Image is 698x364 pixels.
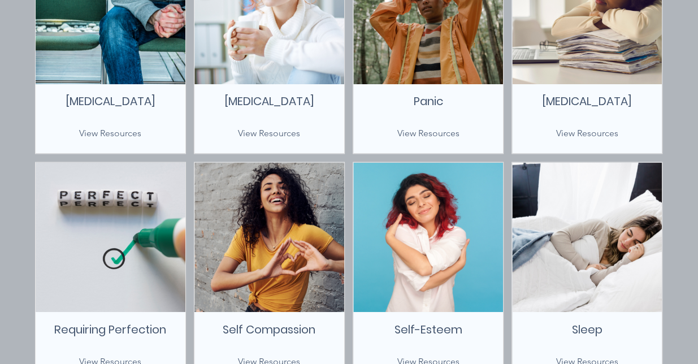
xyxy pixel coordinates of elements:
[232,125,306,142] a: View Resources
[394,321,462,337] span: Self-Esteem
[549,125,624,142] a: View Resources
[223,321,315,337] span: Self Compassion
[397,128,459,138] span: View Resources
[79,128,141,138] span: View Resources
[391,125,465,142] a: View Resources
[542,93,632,109] span: [MEDICAL_DATA]
[238,128,300,138] span: View Resources
[413,93,443,109] span: Panic
[224,93,314,109] span: [MEDICAL_DATA]
[571,321,602,337] span: Sleep
[66,93,155,109] span: [MEDICAL_DATA]
[54,321,166,337] span: Requiring Perfection
[556,128,618,138] span: View Resources
[73,125,148,142] a: View Resources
